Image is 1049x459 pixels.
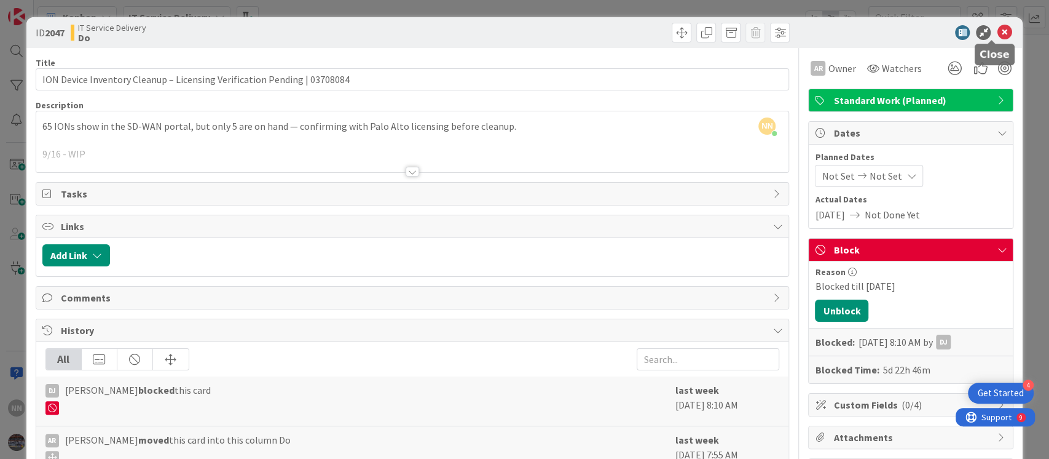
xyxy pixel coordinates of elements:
span: Not Set [869,169,902,183]
span: Block [833,242,991,257]
span: Owner [828,61,855,76]
button: Unblock [815,300,868,322]
span: Links [61,219,767,234]
button: Add Link [42,244,110,266]
div: 9 [64,5,67,15]
span: Reason [815,268,845,276]
span: NN [758,118,776,135]
span: [PERSON_NAME] this card [65,383,211,415]
span: IT Service Delivery [78,23,146,33]
p: 65 IONs show in the SD-WAN portal, but only 5 are on hand — confirming with Palo Alto licensing b... [42,119,783,134]
span: Custom Fields [833,397,991,412]
h5: Close [980,49,1010,60]
div: 4 [1023,380,1034,391]
div: DJ [45,384,59,397]
b: last week [675,384,718,396]
div: Blocked till [DATE] [815,279,1007,293]
div: [DATE] 8:10 AM by [858,335,951,349]
input: Search... [637,348,779,370]
b: last week [675,434,718,446]
span: Watchers [881,61,921,76]
div: AR [811,61,825,76]
div: All [46,349,82,370]
b: Blocked: [815,335,854,349]
div: AR [45,434,59,447]
b: blocked [138,384,175,396]
span: Dates [833,126,991,140]
span: ( 0/4 ) [901,399,921,411]
div: Open Get Started checklist, remaining modules: 4 [968,383,1034,404]
span: Tasks [61,186,767,201]
span: Comments [61,290,767,305]
span: Not Done Yet [864,207,919,222]
span: History [61,323,767,338]
span: Not Set [822,169,854,183]
span: Planned Dates [815,151,1007,164]
span: Actual Dates [815,193,1007,206]
div: [DATE] 8:10 AM [675,383,779,420]
b: Blocked Time: [815,362,879,377]
span: ID [36,25,65,40]
span: Attachments [833,430,991,445]
span: Standard Work (Planned) [833,93,991,108]
b: Do [78,33,146,42]
b: moved [138,434,169,446]
label: Title [36,57,55,68]
div: Get Started [978,387,1024,399]
div: 5d 22h 46m [882,362,930,377]
div: DJ [936,335,951,349]
span: [DATE] [815,207,844,222]
b: 2047 [45,26,65,39]
span: Support [26,2,56,17]
span: Description [36,100,84,111]
input: type card name here... [36,68,790,90]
